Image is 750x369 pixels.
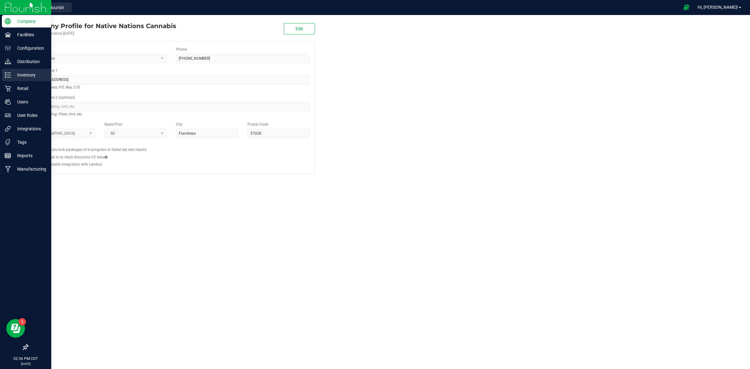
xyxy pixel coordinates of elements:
div: Account active since [DATE] [27,31,176,36]
inline-svg: Configuration [5,45,11,51]
p: Reports [11,152,48,159]
p: [DATE] [3,362,48,366]
p: 02:36 PM CDT [3,356,48,362]
inline-svg: Retail [5,85,11,92]
i: Suite, Building, Floor, Unit, etc. [33,110,82,118]
p: Configuration [11,44,48,52]
inline-svg: Distribution [5,58,11,65]
inline-svg: Company [5,18,11,24]
label: Address Line 2 (optional) [33,95,75,100]
iframe: Resource center [6,319,25,338]
p: Distribution [11,58,48,65]
input: Address [33,75,310,84]
p: Tags [11,138,48,146]
div: Native Nations Cannabis [27,21,176,31]
label: State/Prov [104,122,122,127]
p: Retail [11,85,48,92]
h2: Configs [33,143,310,147]
p: Facilities [11,31,48,38]
inline-svg: User Roles [5,112,11,118]
label: Enable integration with Lendica [49,162,102,167]
span: Hi, [PERSON_NAME]! [697,5,738,10]
p: User Roles [11,112,48,119]
input: City [176,129,238,138]
p: Manufacturing [11,165,48,173]
inline-svg: Manufacturing [5,166,11,172]
inline-svg: Users [5,99,11,105]
p: Users [11,98,48,106]
label: City [176,122,182,127]
inline-svg: Inventory [5,72,11,78]
label: Phone [176,47,187,52]
inline-svg: Integrations [5,126,11,132]
label: Opt in to retail discounts V2 beta [49,154,107,160]
p: Company [11,17,48,25]
input: Suite, Building, Unit, etc. [33,102,310,111]
inline-svg: Reports [5,152,11,159]
p: Integrations [11,125,48,132]
inline-svg: Facilities [5,32,11,38]
label: Postal Code [247,122,268,127]
input: (123) 456-7890 [176,54,310,63]
i: Street address, P.O. Box, C/O [33,83,80,91]
inline-svg: Tags [5,139,11,145]
input: Postal Code [247,129,310,138]
button: Edit [284,23,315,34]
p: Inventory [11,71,48,79]
span: Open Ecommerce Menu [679,1,693,13]
span: Edit [296,26,303,31]
label: Auto-lock packages of in-progress or failed lab test results [49,147,147,152]
iframe: Resource center unread badge [18,318,26,326]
